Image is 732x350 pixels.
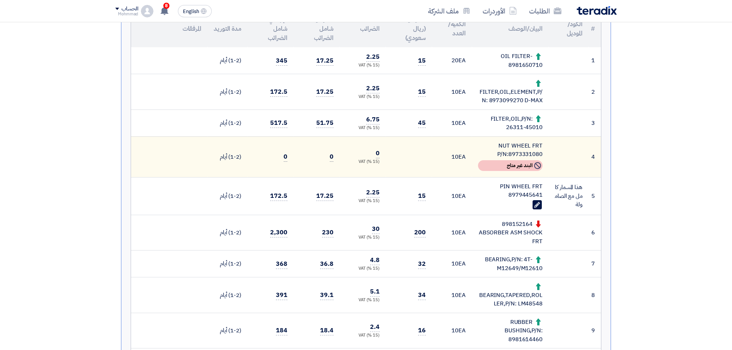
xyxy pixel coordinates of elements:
[207,250,247,277] td: (1-2) أيام
[372,224,380,234] span: 30
[320,259,334,269] span: 36.8
[432,313,472,348] td: EA
[414,228,426,237] span: 200
[183,9,199,14] span: English
[451,228,458,237] span: 10
[386,10,432,47] th: سعر الوحدة (ريال سعودي)
[207,136,247,177] td: (1-2) أيام
[320,326,334,335] span: 18.4
[370,322,380,332] span: 2.4
[418,290,426,300] span: 34
[451,88,458,96] span: 10
[478,318,543,344] div: RUBBER BUSHING,P/N: 8981614460
[207,177,247,215] td: (1-2) أيام
[366,84,380,93] span: 2.25
[294,10,340,47] th: سعر الوحدة شامل الضرائب
[432,177,472,215] td: EA
[276,290,287,300] span: 391
[322,228,334,237] span: 230
[418,259,426,269] span: 32
[589,277,601,313] td: 8
[478,255,543,272] div: BEARING,P/N: 4T-M12649/M12610
[316,118,334,128] span: 51.75
[432,109,472,136] td: EA
[577,6,617,15] img: Teradix logo
[276,259,287,269] span: 368
[432,74,472,110] td: EA
[316,191,334,201] span: 17.25
[451,153,458,161] span: 10
[320,290,334,300] span: 39.1
[478,182,543,199] div: PIN WHEEL FRT 8979445641
[472,10,549,47] th: البيان/الوصف
[589,47,601,74] td: 1
[207,10,247,47] th: مدة التوريد
[366,188,380,197] span: 2.25
[432,215,472,250] td: EA
[346,332,380,339] div: (15 %) VAT
[549,10,589,47] th: الكود/الموديل
[432,47,472,74] td: EA
[478,141,543,159] div: NUT WHEEL FRT P/N:8973331080
[451,119,458,127] span: 10
[370,255,380,265] span: 4.8
[432,136,472,177] td: EA
[451,326,458,335] span: 10
[432,250,472,277] td: EA
[478,114,543,132] div: FILTER,OIL,P/N: 26311-45010
[478,220,543,246] div: 898152164 ABSORBER ASM SHOCK FRT
[418,56,426,66] span: 15
[589,10,601,47] th: #
[418,118,426,128] span: 45
[316,87,334,97] span: 17.25
[476,2,523,20] a: الأوردرات
[589,136,601,177] td: 4
[346,62,380,69] div: (15 %) VAT
[141,5,153,17] img: profile_test.png
[523,2,568,20] a: الطلبات
[589,74,601,110] td: 2
[478,160,543,171] div: البند غير متاح
[207,277,247,313] td: (1-2) أيام
[366,52,380,62] span: 2.25
[270,228,287,237] span: 2,300
[451,56,458,65] span: 20
[418,191,426,201] span: 15
[370,287,380,297] span: 5.1
[346,94,380,100] div: (15 %) VAT
[207,109,247,136] td: (1-2) أيام
[418,326,426,335] span: 16
[432,277,472,313] td: EA
[346,297,380,304] div: (15 %) VAT
[207,47,247,74] td: (1-2) أيام
[178,5,212,17] button: English
[589,250,601,277] td: 7
[346,198,380,204] div: (15 %) VAT
[346,265,380,272] div: (15 %) VAT
[451,192,458,200] span: 10
[432,10,472,47] th: الكمية/العدد
[478,79,543,105] div: FILTER,OIL,ELEMENT,P/N: 8973099270 D-MAX
[346,234,380,241] div: (15 %) VAT
[284,152,287,162] span: 0
[270,118,287,128] span: 517.5
[422,2,476,20] a: ملف الشركة
[589,215,601,250] td: 6
[376,149,380,158] span: 0
[207,313,247,348] td: (1-2) أيام
[115,12,138,16] div: Mohmmad
[163,3,169,9] span: 8
[478,52,543,69] div: OIL FILTER-8981650710
[346,159,380,165] div: (15 %) VAT
[276,56,287,66] span: 345
[131,10,207,47] th: المرفقات
[247,10,294,47] th: الإجمالي شامل الضرائب
[330,152,334,162] span: 0
[418,87,426,97] span: 15
[270,191,287,201] span: 172.5
[451,291,458,299] span: 10
[549,177,589,215] td: هذا المسمار كامل مع الصامولة
[316,56,334,66] span: 17.25
[366,115,380,124] span: 6.75
[451,259,458,268] span: 10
